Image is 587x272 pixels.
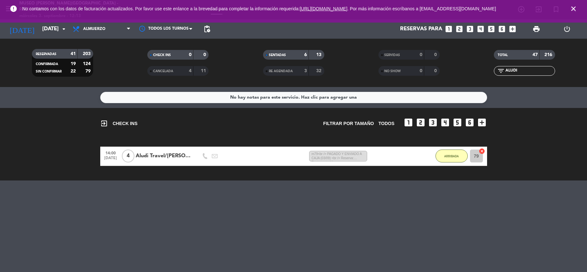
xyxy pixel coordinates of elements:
i: exit_to_app [100,120,108,127]
strong: 0 [434,53,438,57]
i: looks_3 [428,117,438,128]
i: looks_6 [465,117,475,128]
i: looks_one [445,25,453,33]
span: 14:00 [103,149,119,156]
span: print [533,25,540,33]
span: SENTADAS [269,53,286,57]
input: Filtrar por nombre... [505,67,555,74]
span: Reservas para [400,26,442,32]
i: looks_two [455,25,464,33]
strong: 124 [83,62,92,66]
i: looks_5 [452,117,463,128]
strong: 41 [71,52,76,56]
span: ARRIBADA [444,154,459,158]
span: SERVIDAS [384,53,400,57]
strong: 0 [420,69,422,73]
strong: 216 [544,53,553,57]
strong: 11 [201,69,207,73]
span: CANCELADA [153,70,173,73]
span: Almuerzo [83,27,105,31]
span: CHECK INS [100,120,138,127]
i: filter_list [497,67,505,75]
span: CONFIRMADA [36,63,58,66]
i: power_settings_new [563,25,571,33]
div: Aludi Travel/[PERSON_NAME] x4 [136,152,191,160]
i: looks_one [403,117,414,128]
strong: 4 [189,69,191,73]
strong: 0 [420,53,422,57]
strong: 32 [316,69,323,73]
strong: 22 [71,69,76,73]
span: Filtrar por tamaño [323,120,374,127]
i: cancel [479,148,485,154]
span: TOTAL [498,53,508,57]
a: [URL][DOMAIN_NAME] [300,6,347,11]
span: RESERVADAS [36,53,56,56]
strong: 0 [189,53,191,57]
strong: 0 [434,69,438,73]
i: error [10,5,17,13]
span: CHECK INS [153,53,171,57]
i: looks_3 [466,25,474,33]
i: [DATE] [5,22,39,36]
i: close [570,5,577,13]
span: pending_actions [203,25,211,33]
button: ARRIBADA [435,150,468,162]
span: SIN CONFIRMAR [36,70,62,73]
strong: 79 [85,69,92,73]
div: LOG OUT [552,19,582,39]
a: . Por más información escríbanos a [EMAIL_ADDRESS][DOMAIN_NAME] [347,6,496,11]
strong: 3 [304,69,307,73]
span: NO SHOW [384,70,401,73]
strong: 0 [203,53,207,57]
strong: 47 [533,53,538,57]
i: looks_two [416,117,426,128]
span: RE AGENDADA [269,70,293,73]
i: looks_6 [498,25,506,33]
i: looks_4 [476,25,485,33]
span: TODOS [378,120,395,127]
span: [DATE] [103,156,119,163]
span: No contamos con los datos de facturación actualizados. Por favor use este enlance a la brevedad p... [22,6,496,11]
i: add_box [508,25,517,33]
strong: 6 [304,53,307,57]
i: looks_4 [440,117,450,128]
i: add_box [477,117,487,128]
i: looks_5 [487,25,495,33]
strong: 203 [83,52,92,56]
strong: 13 [316,53,323,57]
i: arrow_drop_down [60,25,68,33]
div: No hay notas para este servicio. Haz clic para agregar una [230,94,357,101]
strong: 19 [71,62,76,66]
span: 4 [122,150,134,162]
span: m79<br /> PAGADO Y ENVIADO A CAJA (03/09) <br /> Reserva: Restaurante Museo [PERSON_NAME] - [PERS... [309,151,367,162]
